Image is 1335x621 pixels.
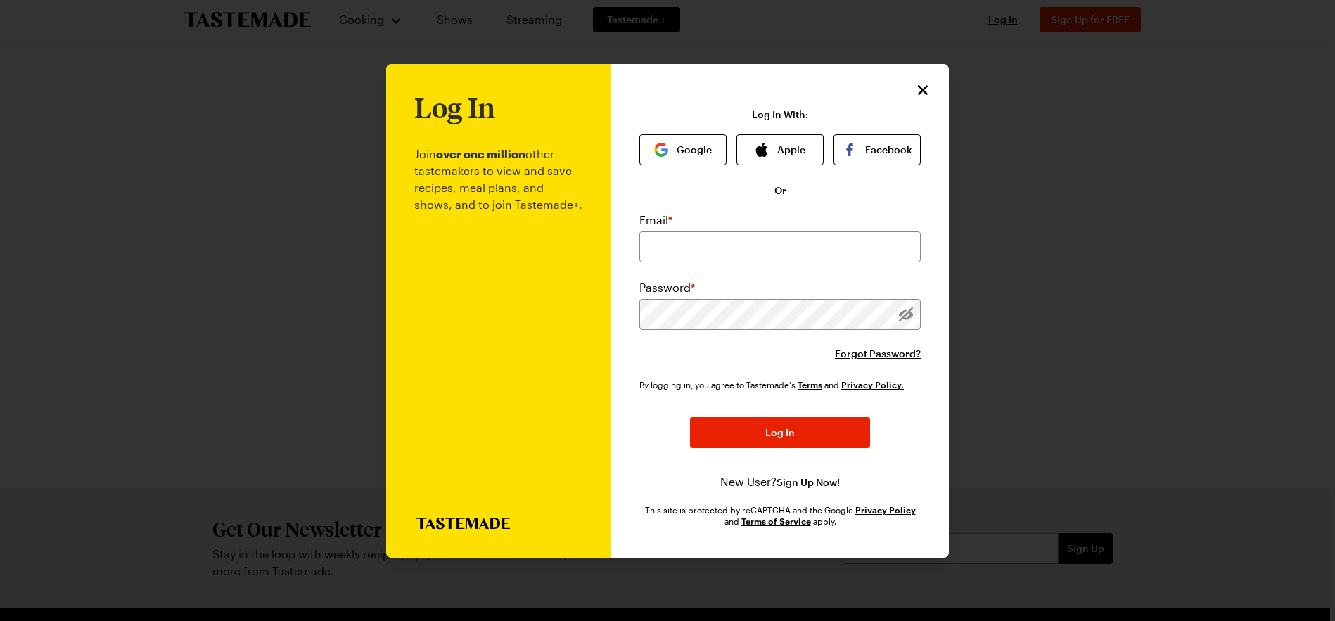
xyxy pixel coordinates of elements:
[833,134,921,165] button: Facebook
[639,279,695,296] label: Password
[798,378,822,390] a: Tastemade Terms of Service
[741,515,811,527] a: Google Terms of Service
[639,378,909,392] div: By logging in, you agree to Tastemade's and
[414,123,583,518] p: Join other tastemakers to view and save recipes, meal plans, and shows, and to join Tastemade+.
[639,212,672,229] label: Email
[777,475,840,489] button: Sign Up Now!
[414,92,495,123] h1: Log In
[639,504,921,527] div: This site is protected by reCAPTCHA and the Google and apply.
[720,475,777,488] span: New User?
[436,147,525,160] b: over one million
[914,81,932,99] button: Close
[774,184,786,198] span: Or
[855,504,916,516] a: Google Privacy Policy
[835,347,921,361] button: Forgot Password?
[736,134,824,165] button: Apple
[752,109,808,120] p: Log In With:
[639,134,727,165] button: Google
[765,425,795,440] span: Log In
[841,378,904,390] a: Tastemade Privacy Policy
[690,417,870,448] button: Log In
